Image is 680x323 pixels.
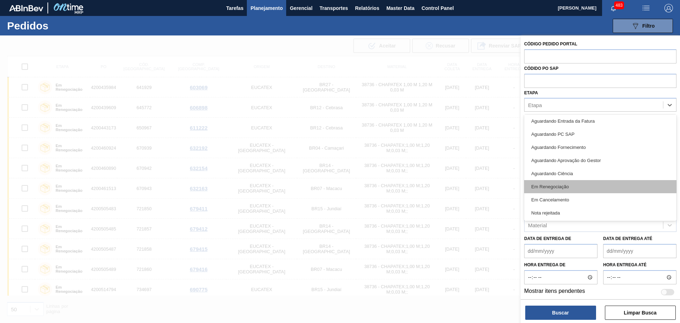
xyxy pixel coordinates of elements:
button: Notificações [602,3,625,13]
div: Em Cancelamento [524,193,676,206]
div: Aguardando Aprovação do Gestor [524,154,676,167]
div: Etapa [528,102,542,108]
span: 483 [614,1,624,9]
button: Filtro [613,19,673,33]
span: Master Data [386,4,414,12]
img: Logout [664,4,673,12]
label: Hora entrega de [524,260,597,270]
span: Filtro [642,23,655,29]
div: Aguardando Fornecimento [524,141,676,154]
div: Em Renegociação [524,180,676,193]
span: Control Panel [421,4,454,12]
img: TNhmsLtSVTkK8tSr43FrP2fwEKptu5GPRR3wAAAABJRU5ErkJggg== [9,5,43,11]
input: dd/mm/yyyy [603,244,676,258]
div: Aguardando Entrada da Fatura [524,115,676,128]
div: Material [528,222,547,228]
span: Tarefas [226,4,244,12]
span: Planejamento [250,4,283,12]
span: Gerencial [290,4,312,12]
input: dd/mm/yyyy [524,244,597,258]
img: userActions [642,4,650,12]
label: Status [524,114,540,119]
label: Mostrar itens pendentes [524,288,585,296]
label: Data de Entrega até [603,236,652,241]
label: Etapa [524,90,538,95]
label: Hora entrega até [603,260,676,270]
span: Transportes [319,4,348,12]
div: Aguardando PC SAP [524,128,676,141]
div: Nota rejeitada [524,206,676,219]
label: Código Pedido Portal [524,41,577,46]
h1: Pedidos [7,22,113,30]
div: Aguardando Ciência [524,167,676,180]
label: Códido PO SAP [524,66,559,71]
label: Data de Entrega de [524,236,571,241]
span: Relatórios [355,4,379,12]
